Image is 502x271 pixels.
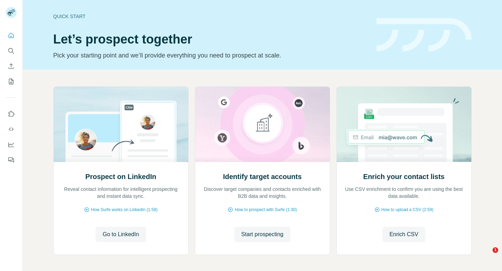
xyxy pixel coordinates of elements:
img: banner [376,18,472,52]
span: How Surfe works on LinkedIn (1:58) [91,207,158,213]
button: My lists [6,75,17,88]
button: Go to LinkedIn [96,227,146,242]
p: Reveal contact information for intelligent prospecting and instant data sync. [61,186,181,200]
span: Enrich CSV [389,230,418,239]
button: Start prospecting [234,227,290,242]
h2: Enrich your contact lists [363,172,444,181]
button: Use Surfe on LinkedIn [6,108,17,120]
img: Identify target accounts [195,87,330,162]
h1: Let’s prospect together [53,32,368,46]
h2: Identify target accounts [223,172,302,181]
p: Discover target companies and contacts enriched with B2B data and insights. [202,186,323,200]
span: How to prospect with Surfe (1:30) [235,207,297,213]
button: Search [6,45,17,57]
iframe: Intercom live chat [478,247,495,264]
img: Enrich your contact lists [336,87,472,162]
div: Quick start [53,13,368,20]
span: Start prospecting [241,230,283,239]
button: Dashboard [6,138,17,151]
h2: Prospect on LinkedIn [85,172,156,181]
button: Use Surfe API [6,123,17,135]
button: Feedback [6,154,17,166]
span: 1 [493,247,498,253]
p: Pick your starting point and we’ll provide everything you need to prospect at scale. [53,51,368,60]
img: Prospect on LinkedIn [53,87,189,162]
span: How to upload a CSV (2:59) [381,207,433,213]
span: Go to LinkedIn [102,230,139,239]
button: Enrich CSV [382,227,425,242]
button: Quick start [6,29,17,42]
button: Enrich CSV [6,60,17,72]
p: Use CSV enrichment to confirm you are using the best data available. [344,186,464,200]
